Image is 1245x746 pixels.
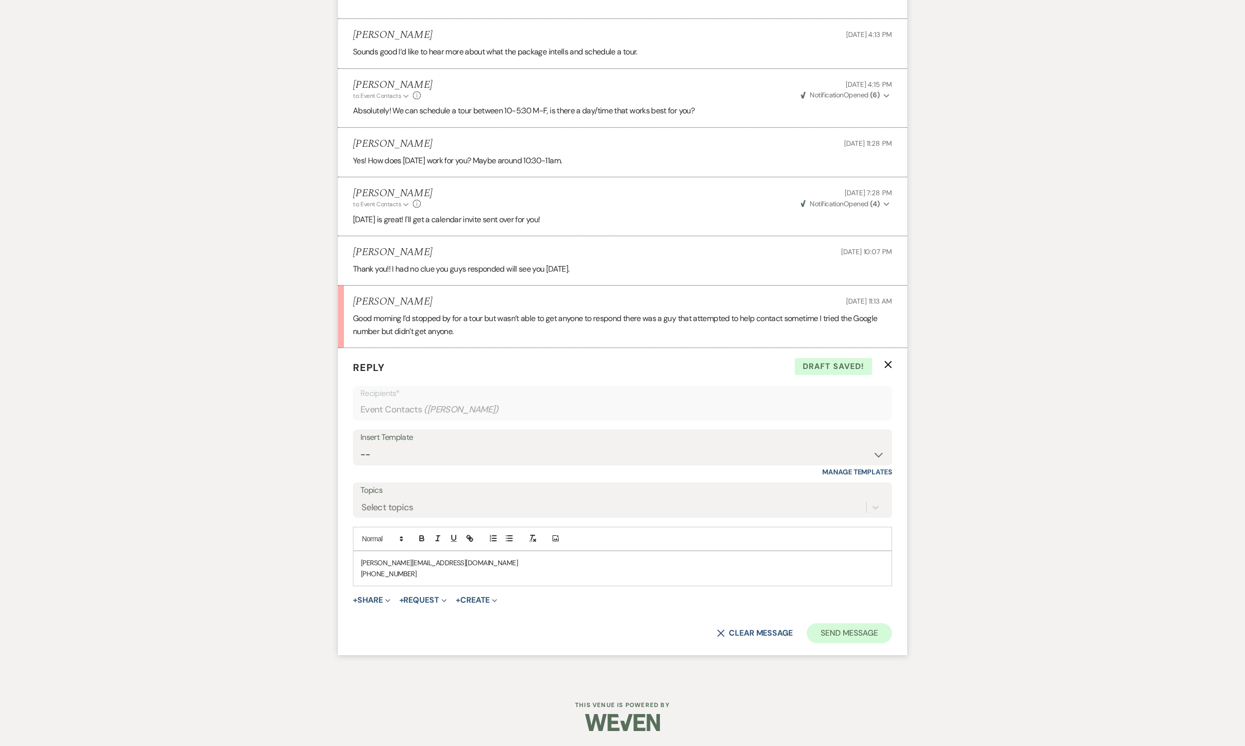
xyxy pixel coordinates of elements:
span: Reply [353,361,385,374]
h5: [PERSON_NAME] [353,29,432,41]
span: [DATE] 4:13 PM [846,30,892,39]
button: to: Event Contacts [353,200,410,209]
span: Notification [810,199,843,208]
p: [PHONE_NUMBER] [361,568,884,579]
button: Create [456,596,497,604]
img: Weven Logo [585,705,660,740]
span: Notification [810,90,843,99]
button: NotificationOpened (6) [799,90,892,100]
div: Select topics [361,500,413,514]
h5: [PERSON_NAME] [353,296,432,308]
strong: ( 4 ) [870,199,880,208]
span: to: Event Contacts [353,200,401,208]
button: Share [353,596,390,604]
p: Absolutely! We can schedule a tour between 10-5:30 M-F, is there a day/time that works best for you? [353,104,892,117]
p: Sounds good I’d like to hear more about what the package intells and schedule a tour. [353,45,892,58]
h5: [PERSON_NAME] [353,246,432,259]
p: Thank you!! I had no clue you guys responded will see you [DATE]. [353,263,892,276]
span: [DATE] 4:15 PM [846,80,892,89]
span: ( [PERSON_NAME] ) [424,403,499,416]
span: + [399,596,404,604]
button: Send Message [807,623,892,643]
span: Opened [801,199,880,208]
span: [DATE] 10:07 PM [841,247,892,256]
span: + [353,596,357,604]
span: [DATE] 11:13 AM [846,297,892,306]
p: [PERSON_NAME][EMAIL_ADDRESS][DOMAIN_NAME] [361,557,884,568]
div: Event Contacts [360,400,885,419]
span: [DATE] 7:28 PM [845,188,892,197]
button: to: Event Contacts [353,91,410,100]
span: Opened [801,90,880,99]
button: Request [399,596,447,604]
h5: [PERSON_NAME] [353,79,432,91]
a: Manage Templates [822,467,892,476]
span: + [456,596,460,604]
strong: ( 6 ) [870,90,880,99]
p: Recipients* [360,387,885,400]
p: Yes! How does [DATE] work for you? Maybe around 10:30-11am. [353,154,892,167]
h5: [PERSON_NAME] [353,187,432,200]
button: NotificationOpened (4) [799,199,892,209]
p: [DATE] is great! I'll get a calendar invite sent over for you! [353,213,892,226]
button: Clear message [717,629,793,637]
div: Insert Template [360,430,885,445]
span: to: Event Contacts [353,92,401,100]
span: Draft saved! [795,358,872,375]
p: Good morning I’d stopped by for a tour but wasn’t able to get anyone to respond there was a guy t... [353,312,892,338]
span: [DATE] 11:28 PM [844,139,892,148]
h5: [PERSON_NAME] [353,138,432,150]
label: Topics [360,483,885,498]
